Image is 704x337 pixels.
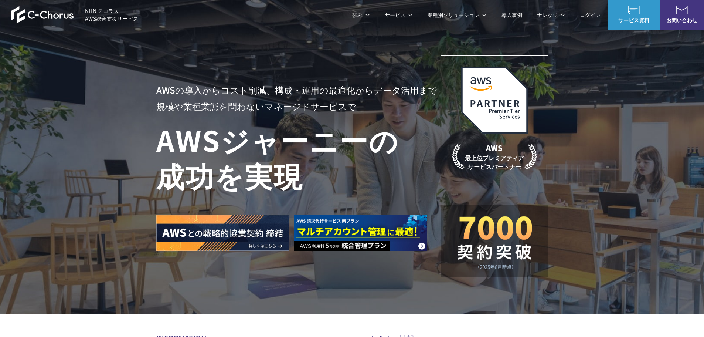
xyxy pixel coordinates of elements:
h1: AWS ジャーニーの 成功を実現 [156,122,441,193]
p: AWSの導入からコスト削減、 構成・運用の最適化からデータ活用まで 規模や業種業態を問わない マネージドサービスで [156,82,441,114]
p: 最上位プレミアティア サービスパートナー [452,142,537,171]
img: AWS総合支援サービス C-Chorus サービス資料 [628,6,640,14]
a: 導入事例 [501,11,522,19]
a: AWS総合支援サービス C-Chorus NHN テコラスAWS総合支援サービス [11,6,139,24]
span: NHN テコラス AWS総合支援サービス [85,7,139,23]
span: お問い合わせ [660,16,704,24]
img: AWSとの戦略的協業契約 締結 [156,215,289,251]
img: AWSプレミアティアサービスパートナー [461,67,528,134]
img: お問い合わせ [676,6,688,14]
span: サービス資料 [608,16,660,24]
p: サービス [385,11,413,19]
img: AWS請求代行サービス 統合管理プラン [294,215,427,251]
img: 契約件数 [456,216,533,270]
p: 業種別ソリューション [428,11,487,19]
em: AWS [486,142,503,153]
a: ログイン [580,11,601,19]
p: ナレッジ [537,11,565,19]
p: 強み [352,11,370,19]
